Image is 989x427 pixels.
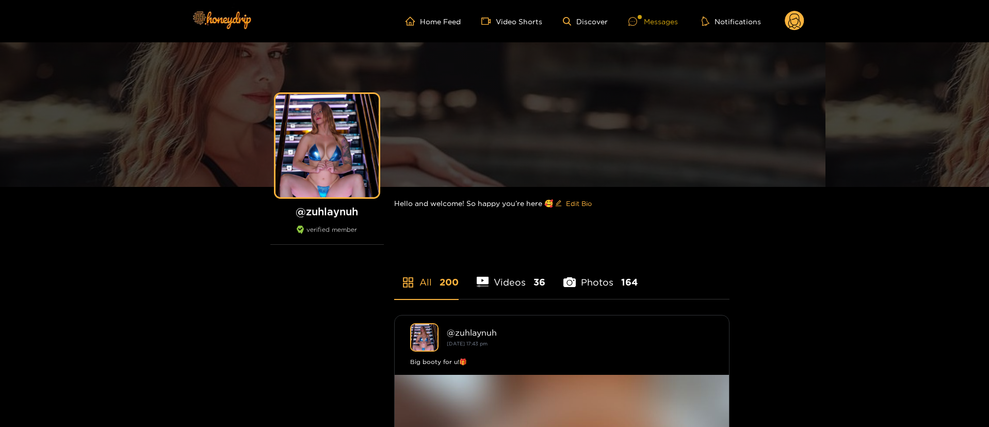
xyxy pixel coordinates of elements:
a: Home Feed [406,17,461,26]
span: appstore [402,276,414,289]
a: Discover [563,17,608,26]
a: Video Shorts [481,17,542,26]
span: home [406,17,420,26]
span: 36 [533,276,545,289]
span: Edit Bio [566,198,592,209]
div: verified member [270,226,384,245]
button: editEdit Bio [553,195,594,212]
span: 164 [621,276,638,289]
h1: @ zuhlaynuh [270,205,384,218]
span: video-camera [481,17,496,26]
li: Videos [477,252,546,299]
div: Hello and welcome! So happy you’re here 🥰 [394,187,729,220]
span: edit [555,200,562,208]
button: Notifications [699,16,764,26]
div: Messages [628,15,678,27]
small: [DATE] 17:43 pm [447,341,488,346]
div: @ zuhlaynuh [447,328,714,337]
div: Big booty for u!🎁 [410,357,714,367]
li: Photos [563,252,638,299]
img: zuhlaynuh [410,323,439,352]
li: All [394,252,459,299]
span: 200 [440,276,459,289]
